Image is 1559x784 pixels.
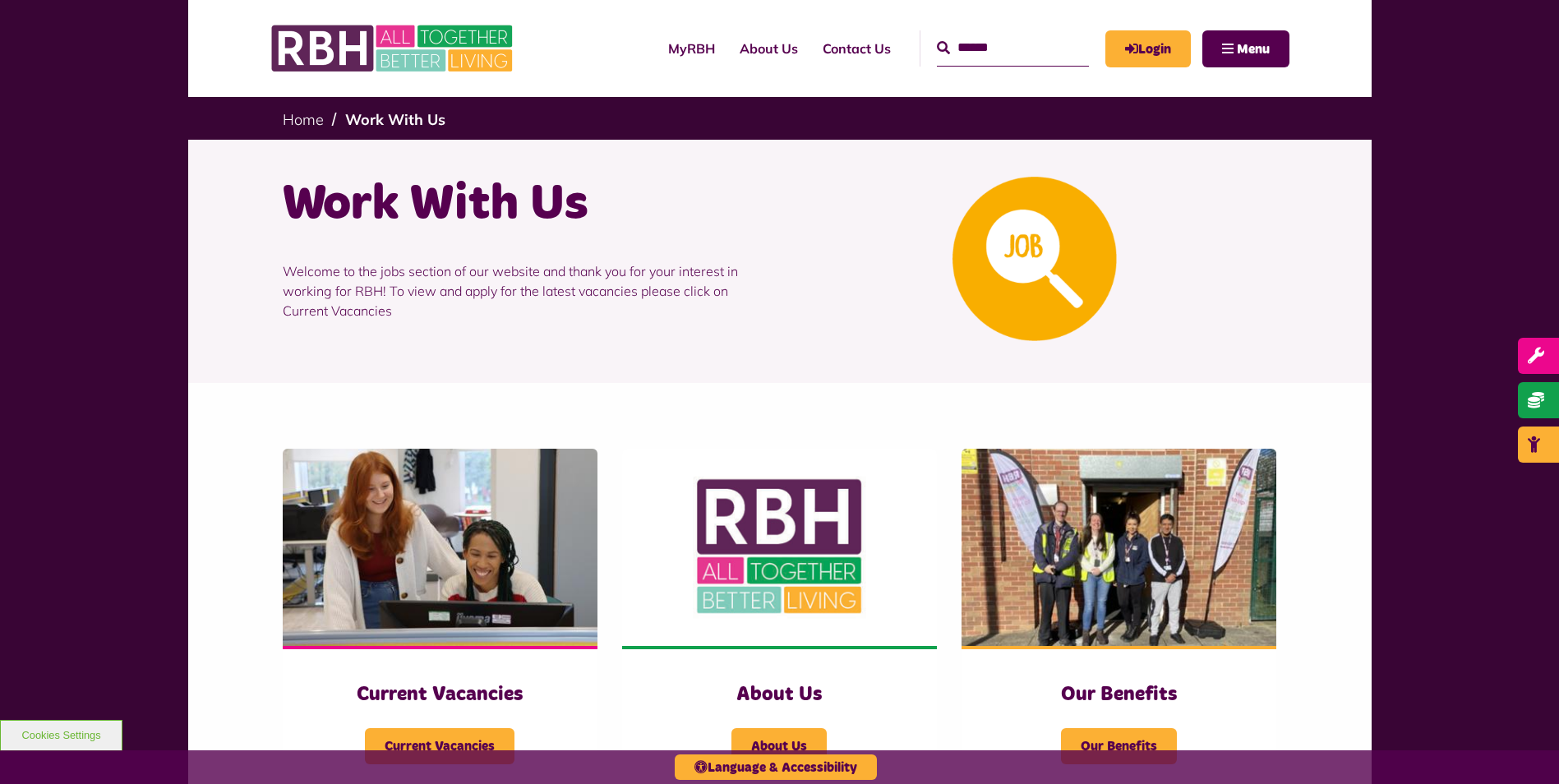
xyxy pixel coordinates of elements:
[270,16,517,81] img: RBH
[731,728,827,764] span: About Us
[283,173,768,237] h1: Work With Us
[365,728,514,764] span: Current Vacancies
[283,110,324,129] a: Home
[316,682,565,708] h3: Current Vacancies
[994,682,1243,708] h3: Our Benefits
[655,682,904,708] h3: About Us
[1202,30,1289,67] button: Navigation
[1485,710,1559,784] iframe: Netcall Web Assistant for live chat
[283,449,597,646] img: IMG 1470
[727,26,810,71] a: About Us
[622,449,937,646] img: RBH Logo Social Media 480X360 (1)
[675,754,877,780] button: Language & Accessibility
[962,449,1276,646] img: Dropinfreehold2
[810,26,903,71] a: Contact Us
[1105,30,1191,67] a: MyRBH
[656,26,727,71] a: MyRBH
[1237,43,1270,56] span: Menu
[345,110,445,129] a: Work With Us
[283,237,768,345] p: Welcome to the jobs section of our website and thank you for your interest in working for RBH! To...
[1061,728,1177,764] span: Our Benefits
[952,177,1117,341] img: Looking For A Job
